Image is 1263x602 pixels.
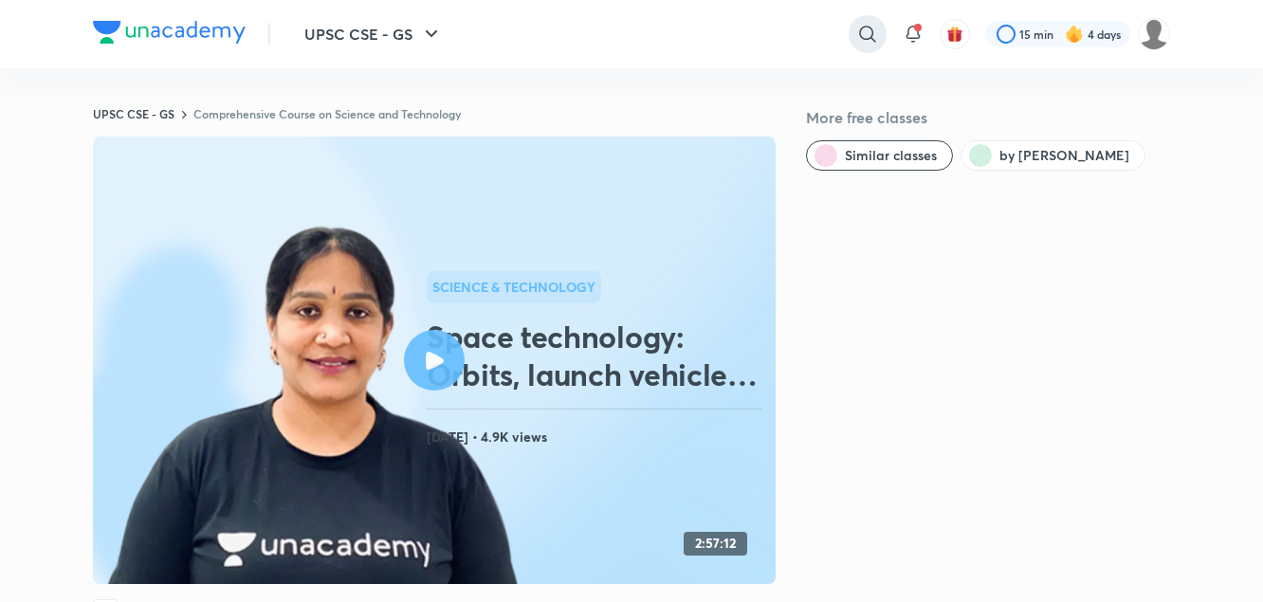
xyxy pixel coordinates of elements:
a: Comprehensive Course on Science and Technology [193,106,461,121]
img: streak [1065,25,1084,44]
span: Similar classes [845,146,937,165]
button: UPSC CSE - GS [293,15,454,53]
img: LEKHA [1138,18,1170,50]
a: UPSC CSE - GS [93,106,174,121]
h5: More free classes [806,106,1170,129]
img: Company Logo [93,21,246,44]
h4: [DATE] • 4.9K views [427,425,768,449]
span: by Himabindu [999,146,1129,165]
h4: 2:57:12 [695,536,736,552]
a: Company Logo [93,21,246,48]
button: avatar [940,19,970,49]
button: by Himabindu [961,140,1145,171]
img: avatar [946,26,963,43]
h2: Space technology: Orbits, launch vehicles, types of satellites. [427,318,768,393]
button: Similar classes [806,140,953,171]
